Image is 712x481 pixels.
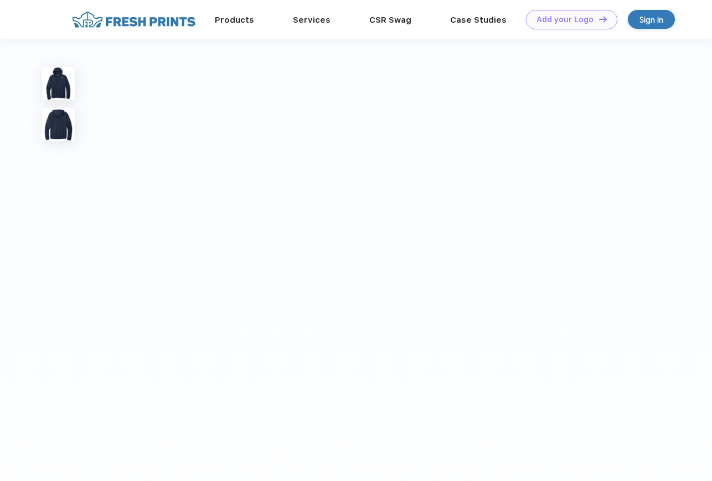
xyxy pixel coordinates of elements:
[628,10,675,29] a: Sign in
[599,16,607,22] img: DT
[42,108,75,141] img: func=resize&h=100
[293,15,331,25] a: Services
[369,15,411,25] a: CSR Swag
[42,67,75,100] img: func=resize&h=100
[639,13,663,26] div: Sign in
[69,10,199,29] img: fo%20logo%202.webp
[215,15,254,25] a: Products
[536,15,594,24] div: Add your Logo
